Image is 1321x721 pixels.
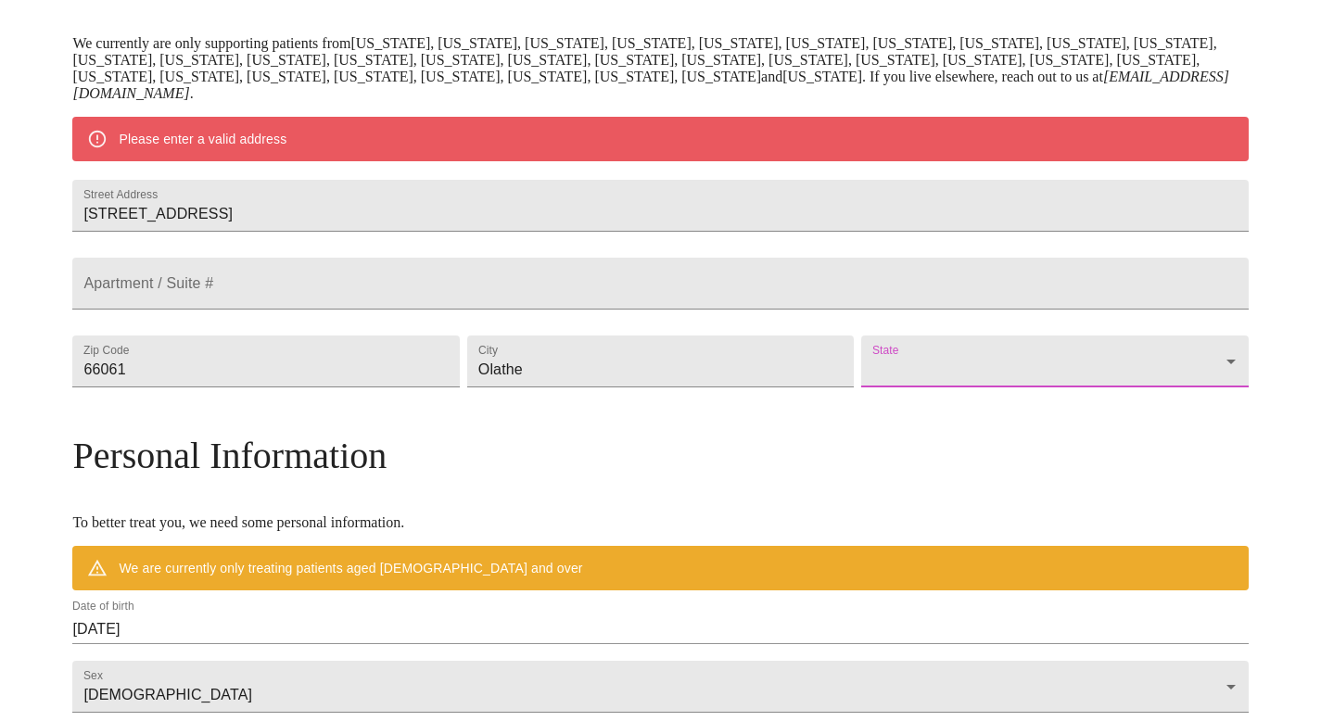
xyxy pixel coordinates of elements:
[861,335,1248,387] div: ​
[72,69,1228,101] em: [EMAIL_ADDRESS][DOMAIN_NAME]
[119,551,582,585] div: We are currently only treating patients aged [DEMOGRAPHIC_DATA] and over
[72,601,134,613] label: Date of birth
[72,514,1248,531] p: To better treat you, we need some personal information.
[72,661,1248,713] div: [DEMOGRAPHIC_DATA]
[119,122,286,156] div: Please enter a valid address
[72,35,1248,102] p: We currently are only supporting patients from [US_STATE], [US_STATE], [US_STATE], [US_STATE], [U...
[72,434,1248,477] h3: Personal Information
